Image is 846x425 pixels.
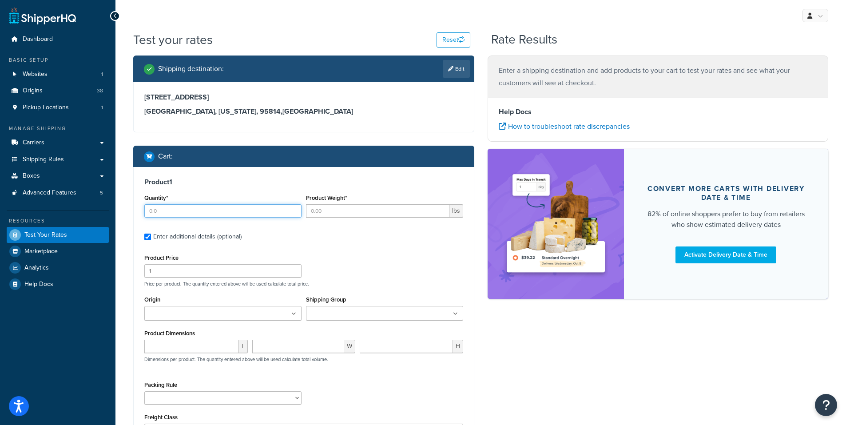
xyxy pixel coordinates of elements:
[144,107,463,116] h3: [GEOGRAPHIC_DATA], [US_STATE], 95814 , [GEOGRAPHIC_DATA]
[144,93,463,102] h3: [STREET_ADDRESS]
[443,60,470,78] a: Edit
[7,227,109,243] a: Test Your Rates
[499,107,818,117] h4: Help Docs
[144,204,302,218] input: 0.0
[7,83,109,99] li: Origins
[7,125,109,132] div: Manage Shipping
[144,414,178,421] label: Freight Class
[23,87,43,95] span: Origins
[23,104,69,111] span: Pickup Locations
[499,64,818,89] p: Enter a shipping destination and add products to your cart to test your rates and see what your c...
[7,260,109,276] a: Analytics
[437,32,470,48] button: Reset
[7,243,109,259] a: Marketplace
[449,204,463,218] span: lbs
[144,254,179,261] label: Product Price
[7,99,109,116] a: Pickup Locations1
[100,189,103,197] span: 5
[7,83,109,99] a: Origins38
[7,276,109,292] a: Help Docs
[453,340,463,353] span: H
[24,231,67,239] span: Test Your Rates
[144,381,177,388] label: Packing Rule
[153,230,242,243] div: Enter additional details (optional)
[7,185,109,201] a: Advanced Features5
[306,195,347,201] label: Product Weight*
[97,87,103,95] span: 38
[7,151,109,168] a: Shipping Rules
[23,189,76,197] span: Advanced Features
[7,135,109,151] a: Carriers
[133,31,213,48] h1: Test your rates
[7,168,109,184] a: Boxes
[24,248,58,255] span: Marketplace
[144,296,160,303] label: Origin
[7,217,109,225] div: Resources
[23,36,53,43] span: Dashboard
[144,195,168,201] label: Quantity*
[239,340,248,353] span: L
[23,71,48,78] span: Websites
[7,31,109,48] a: Dashboard
[7,99,109,116] li: Pickup Locations
[24,264,49,272] span: Analytics
[144,330,195,337] label: Product Dimensions
[101,104,103,111] span: 1
[142,281,465,287] p: Price per product. The quantity entered above will be used calculate total price.
[7,66,109,83] a: Websites1
[645,184,807,202] div: Convert more carts with delivery date & time
[645,209,807,230] div: 82% of online shoppers prefer to buy from retailers who show estimated delivery dates
[815,394,837,416] button: Open Resource Center
[491,33,557,47] h2: Rate Results
[7,66,109,83] li: Websites
[7,56,109,64] div: Basic Setup
[675,246,776,263] a: Activate Delivery Date & Time
[23,172,40,180] span: Boxes
[101,71,103,78] span: 1
[144,234,151,240] input: Enter additional details (optional)
[7,185,109,201] li: Advanced Features
[23,156,64,163] span: Shipping Rules
[306,204,449,218] input: 0.00
[501,162,611,286] img: feature-image-ddt-36eae7f7280da8017bfb280eaccd9c446f90b1fe08728e4019434db127062ab4.png
[344,340,355,353] span: W
[306,296,346,303] label: Shipping Group
[23,139,44,147] span: Carriers
[158,65,224,73] h2: Shipping destination :
[499,121,630,131] a: How to troubleshoot rate discrepancies
[142,356,328,362] p: Dimensions per product. The quantity entered above will be used calculate total volume.
[24,281,53,288] span: Help Docs
[144,178,463,187] h3: Product 1
[158,152,173,160] h2: Cart :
